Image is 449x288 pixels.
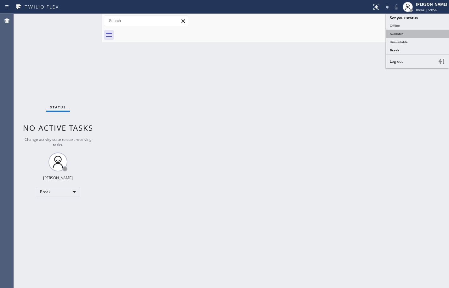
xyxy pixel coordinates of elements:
[50,105,66,109] span: Status
[416,8,437,12] span: Break | 59:56
[392,3,401,11] button: Mute
[416,2,447,7] div: [PERSON_NAME]
[36,187,80,197] div: Break
[43,175,73,181] div: [PERSON_NAME]
[23,123,93,133] span: No active tasks
[25,137,92,147] span: Change activity state to start receiving tasks.
[104,16,189,26] input: Search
